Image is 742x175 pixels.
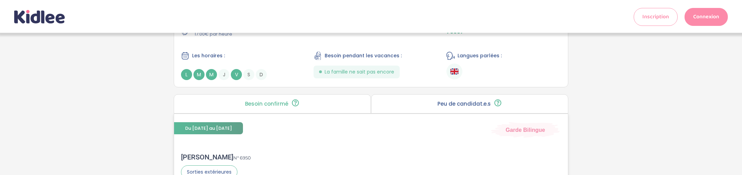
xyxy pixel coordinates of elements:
[325,68,394,76] span: La famille ne sait pas encore
[233,155,251,161] span: N° 6950
[325,52,402,59] span: Besoin pendant les vacances :
[458,52,502,59] span: Langues parlées :
[243,69,254,80] span: S
[437,101,491,107] p: Peu de candidat.e.s
[450,67,459,76] img: Anglais
[192,52,225,59] span: Les horaires :
[218,69,229,80] span: J
[194,31,272,38] p: 17.00€ par heure
[685,8,728,26] a: Connexion
[181,69,192,80] span: L
[256,69,267,80] span: D
[181,153,251,161] div: [PERSON_NAME]
[506,126,545,134] span: Garde Bilingue
[193,69,205,80] span: M
[206,69,217,80] span: M
[231,69,242,80] span: V
[174,122,243,134] span: Du [DATE] au [DATE]
[634,8,678,26] a: Inscription
[245,101,288,107] p: Besoin confirmé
